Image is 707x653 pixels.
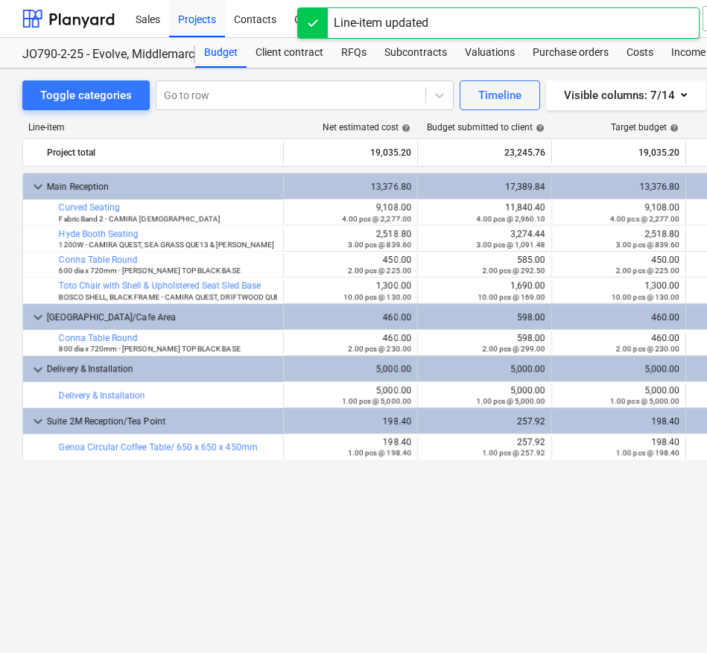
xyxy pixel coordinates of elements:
small: 4.00 pcs @ 2,960.10 [476,214,545,223]
iframe: Chat Widget [633,582,707,653]
a: Valuations [456,38,524,68]
div: 19,035.20 [290,141,411,165]
span: keyboard_arrow_down [29,360,47,378]
div: 19,035.20 [558,141,679,165]
a: Hyde Booth Seating [59,229,139,239]
small: 3.00 pcs @ 839.60 [348,241,411,249]
div: 1,300.00 [290,281,411,302]
small: 3.00 pcs @ 839.60 [616,241,679,249]
a: Purchase orders [524,38,618,68]
div: Budget submitted to client [427,122,545,133]
div: 198.40 [290,416,411,427]
small: 1.00 pcs @ 198.40 [616,449,679,457]
a: Subcontracts [375,38,456,68]
div: 5,000.00 [290,364,411,375]
a: Client contract [247,38,332,68]
a: Genoa Circular Coffee Table/ 650 x 650 x 450mm [59,442,258,453]
small: 10.00 pcs @ 130.00 [343,293,411,301]
small: BOSCO SHELL, BLACK FRAME - CAMIRA QUEST, DRIFTWOOD QUE19 [59,293,288,301]
small: 4.00 pcs @ 2,277.00 [342,214,411,223]
div: 5,000.00 [424,385,545,406]
div: 23,245.76 [424,141,545,165]
div: [GEOGRAPHIC_DATA]/Cafe Area [47,305,277,329]
span: keyboard_arrow_down [29,412,47,430]
a: Budget [195,38,247,68]
div: 11,840.40 [424,203,545,223]
button: Timeline [460,80,540,110]
div: Project total [47,141,277,165]
small: 1.00 pcs @ 198.40 [348,449,411,457]
div: 5,000.00 [558,364,679,375]
div: 2,518.80 [558,229,679,249]
small: 2.00 pcs @ 299.00 [482,345,545,353]
div: Toggle categories [40,86,132,105]
small: 10.00 pcs @ 130.00 [612,293,679,301]
span: keyboard_arrow_down [29,178,47,196]
span: help [667,124,679,133]
div: 5,000.00 [290,385,411,406]
div: 450.00 [290,255,411,275]
small: 600 dia x 720mm - REED GREEN TOP BLACK BASE [59,267,241,275]
small: 1.00 pcs @ 5,000.00 [342,397,411,405]
div: 460.00 [558,312,679,322]
div: 1,300.00 [558,281,679,302]
a: Conna Table Round [59,333,138,343]
small: 1200W - CAMIRA QUEST, SEA GRASS QUE13 & LORENZO OAK [59,241,274,249]
div: 13,376.80 [290,182,411,192]
div: 2,518.80 [290,229,411,249]
div: 5,000.00 [558,385,679,406]
div: 257.92 [424,437,545,458]
small: 4.00 pcs @ 2,277.00 [610,214,679,223]
span: keyboard_arrow_down [29,308,47,326]
div: Target budget [611,122,679,133]
a: Curved Seating [59,203,120,213]
div: 257.92 [424,416,545,427]
a: Conna Table Round [59,255,138,265]
small: 2.00 pcs @ 230.00 [348,345,411,353]
div: 5,000.00 [424,364,545,375]
div: Line-item [22,122,283,133]
div: 17,389.84 [424,182,545,192]
div: 3,274.44 [424,229,545,249]
a: Delivery & Installation [59,390,145,401]
a: Toto Chair with Shell & Upholstered Seat Sled Base [59,281,261,291]
span: help [399,124,410,133]
div: Delivery & Installation [47,357,277,381]
div: Timeline [478,86,521,105]
small: 2.00 pcs @ 292.50 [482,267,545,275]
div: 9,108.00 [290,203,411,223]
small: 800 dia x 720mm - REED GREEN TOP BLACK BASE [59,345,241,353]
div: 460.00 [290,312,411,322]
div: 460.00 [290,333,411,354]
small: 1.00 pcs @ 5,000.00 [476,397,545,405]
div: 598.00 [424,333,545,354]
div: 198.40 [290,437,411,458]
div: 585.00 [424,255,545,275]
button: Visible columns:7/14 [546,80,706,110]
div: Net estimated cost [323,122,410,133]
a: RFQs [332,38,375,68]
span: help [533,124,545,133]
div: Main Reception [47,175,277,199]
div: Visible columns : 7/14 [564,86,688,105]
a: Costs [618,38,662,68]
small: 1.00 pcs @ 257.92 [482,449,545,457]
small: 2.00 pcs @ 225.00 [616,267,679,275]
div: Suite 2M Reception/Tea Point [47,410,277,433]
div: 450.00 [558,255,679,275]
div: 9,108.00 [558,203,679,223]
small: 10.00 pcs @ 169.00 [478,293,545,301]
div: 13,376.80 [558,182,679,192]
div: Line-item updated [334,14,428,32]
div: 1,690.00 [424,281,545,302]
small: Fabric Band 2 - CAMIRA LDS49 [59,214,221,223]
div: 198.40 [558,437,679,458]
small: 3.00 pcs @ 1,091.48 [476,241,545,249]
